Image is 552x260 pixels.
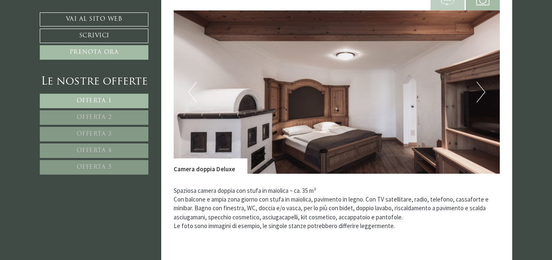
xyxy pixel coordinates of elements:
[148,6,179,19] div: lunedì
[12,24,110,30] div: Montis – Active Nature Spa
[174,158,247,173] div: Camera doppia Deluxe
[77,98,112,104] span: Offerta 1
[188,82,197,102] button: Previous
[77,164,112,170] span: Offerta 5
[40,12,148,27] a: Vai al sito web
[174,10,500,174] img: image
[40,29,148,43] a: Scrivici
[77,148,112,154] span: Offerta 4
[477,82,485,102] button: Next
[12,39,110,44] small: 11:36
[40,74,148,90] div: Le nostre offerte
[40,45,148,60] a: Prenota ora
[77,131,112,137] span: Offerta 3
[174,186,500,231] p: Spaziosa camera doppia con stufa in maiolica ~ ca. 35 m² Con balcone e ampia zona giorno con stuf...
[77,114,112,121] span: Offerta 2
[281,219,327,233] button: Invia
[6,22,114,46] div: Buon giorno, come possiamo aiutarla?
